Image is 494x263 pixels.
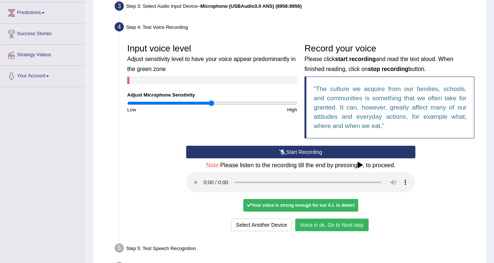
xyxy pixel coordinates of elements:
a: Success Stories [0,24,85,42]
button: Start Recording [186,146,415,158]
b: start recording [335,56,376,62]
div: Low [124,106,212,113]
label: Adjust Microphone Senstivity [127,91,195,98]
span: – [198,3,302,9]
div: High [212,106,301,113]
small: Adjust sensitivity level to have your voice appear predominantly in the green zone [127,56,296,72]
div: Step 4: Test Voice Recording [111,20,483,36]
b: stop recording [368,66,408,72]
button: Select Another Device [231,219,292,231]
h3: Record your voice [304,44,474,73]
div: Your voice is strong enough for our A.I. to detect [243,199,358,212]
small: Please click and read the text aloud. When finished reading, click on button. [304,56,453,72]
div: Step 5: Test Speech Recognition [111,241,483,257]
h3: Input voice level [127,44,297,73]
a: Your Account [0,66,85,84]
button: Voice is ok. Go to Next step [295,219,369,231]
a: Predictions [0,3,85,21]
b: Microphone (USBAudio3.0 ANS) (8956:8956) [200,3,302,9]
span: Note: [206,162,220,168]
a: Strategy Videos [0,45,85,63]
q: The culture we acquire from our families, schools, and communities is something that we often tak... [314,85,467,129]
h4: Please listen to the recording till the end by pressing , to proceed. [186,162,415,169]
